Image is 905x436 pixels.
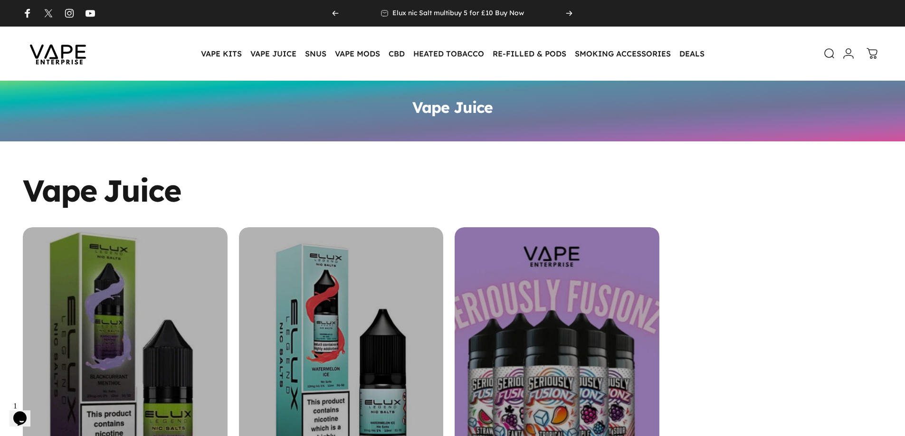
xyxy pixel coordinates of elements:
p: Elux nic Salt multibuy 5 for £10 Buy Now [392,9,524,18]
nav: Primary [197,44,709,64]
summary: VAPE KITS [197,44,246,64]
summary: VAPE MODS [331,44,384,64]
img: Vape Enterprise [15,31,101,76]
h1: Vape Juice [412,100,492,115]
summary: HEATED TOBACCO [409,44,488,64]
summary: CBD [384,44,409,64]
summary: RE-FILLED & PODS [488,44,571,64]
summary: SNUS [301,44,331,64]
animate-element: Juice [103,175,181,205]
animate-element: Vape [23,175,97,205]
summary: VAPE JUICE [246,44,301,64]
a: DEALS [675,44,709,64]
iframe: chat widget [10,398,40,427]
summary: SMOKING ACCESSORIES [571,44,675,64]
a: 0 items [862,43,883,64]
